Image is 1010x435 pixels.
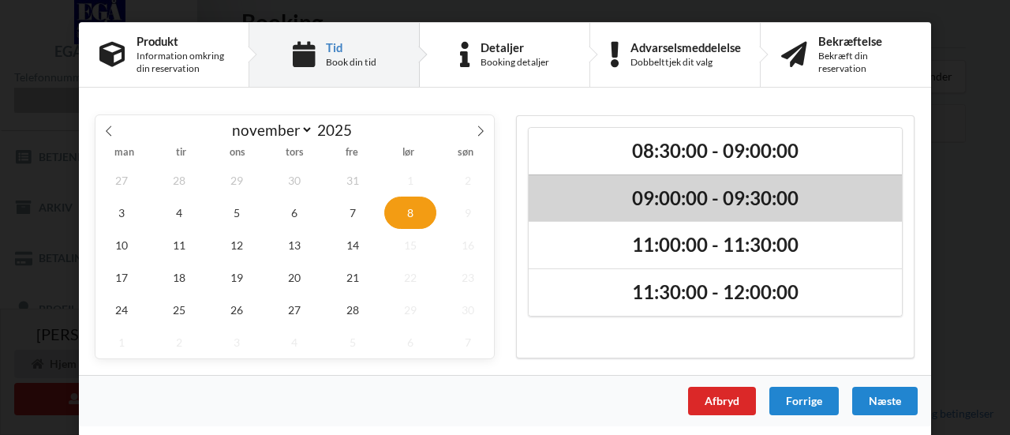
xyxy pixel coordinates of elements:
div: Dobbelttjek dit valg [630,56,741,69]
span: november 26, 2025 [211,294,263,326]
div: Forrige [769,387,839,415]
span: november 29, 2025 [384,294,436,326]
div: Book din tid [326,56,376,69]
span: november 17, 2025 [95,261,148,294]
span: oktober 28, 2025 [153,164,205,197]
span: december 4, 2025 [269,326,321,358]
h2: 11:00:00 - 11:30:00 [540,233,891,257]
span: november 8, 2025 [384,197,436,229]
span: oktober 27, 2025 [95,164,148,197]
span: november 13, 2025 [269,229,321,261]
span: november 11, 2025 [153,229,205,261]
span: søn [437,148,494,158]
span: november 6, 2025 [269,197,321,229]
div: Bekræft din reservation [818,50,911,75]
span: december 2, 2025 [153,326,205,358]
span: november 25, 2025 [153,294,205,326]
div: Afbryd [688,387,756,415]
span: november 27, 2025 [269,294,321,326]
span: november 7, 2025 [327,197,379,229]
span: november 4, 2025 [153,197,205,229]
span: oktober 31, 2025 [327,164,379,197]
span: november 23, 2025 [442,261,494,294]
span: december 1, 2025 [95,326,148,358]
div: Advarselsmeddelelse [630,41,741,54]
div: Booking detaljer [481,56,549,69]
span: november 19, 2025 [211,261,263,294]
span: november 3, 2025 [95,197,148,229]
span: november 30, 2025 [442,294,494,326]
span: fre [324,148,380,158]
span: november 28, 2025 [327,294,379,326]
span: december 6, 2025 [384,326,436,358]
div: Information omkring din reservation [137,50,228,75]
span: november 10, 2025 [95,229,148,261]
span: december 5, 2025 [327,326,379,358]
span: tir [152,148,209,158]
div: Detaljer [481,41,549,54]
select: Month [224,120,313,140]
span: november 16, 2025 [442,229,494,261]
span: november 15, 2025 [384,229,436,261]
span: oktober 30, 2025 [269,164,321,197]
span: november 14, 2025 [327,229,379,261]
span: november 1, 2025 [384,164,436,197]
h2: 09:00:00 - 09:30:00 [540,186,891,211]
span: december 7, 2025 [442,326,494,358]
h2: 11:30:00 - 12:00:00 [540,280,891,305]
span: lør [380,148,437,158]
span: oktober 29, 2025 [211,164,263,197]
span: man [95,148,152,158]
span: november 24, 2025 [95,294,148,326]
div: Næste [852,387,918,415]
span: november 2, 2025 [442,164,494,197]
span: november 5, 2025 [211,197,263,229]
div: Tid [326,41,376,54]
span: november 18, 2025 [153,261,205,294]
span: tors [266,148,323,158]
span: december 3, 2025 [211,326,263,358]
span: november 9, 2025 [442,197,494,229]
h2: 08:30:00 - 09:00:00 [540,139,891,163]
span: november 21, 2025 [327,261,379,294]
span: ons [209,148,266,158]
div: Bekræftelse [818,35,911,47]
span: november 20, 2025 [269,261,321,294]
span: november 12, 2025 [211,229,263,261]
span: november 22, 2025 [384,261,436,294]
div: Produkt [137,35,228,47]
input: Year [313,121,365,139]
